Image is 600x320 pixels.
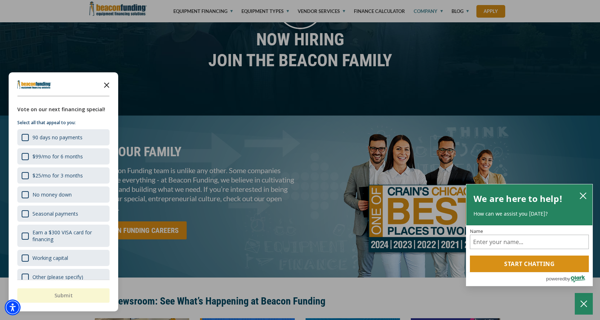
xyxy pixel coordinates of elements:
[17,186,110,203] div: No money down
[32,210,78,217] div: Seasonal payments
[17,105,110,113] div: Vote on our next financing special!
[32,254,68,261] div: Working capital
[32,274,83,280] div: Other (please specify)
[575,293,593,315] button: Close Chatbox
[470,229,589,234] label: Name
[546,272,592,286] a: Powered by Olark - open in a new tab
[32,229,105,243] div: Earn a $300 VISA card for financing
[32,191,72,198] div: No money down
[9,72,118,311] div: Survey
[17,288,110,303] button: Submit
[17,129,110,145] div: 90 days no payments
[474,191,563,206] h2: We are here to help!
[99,77,114,92] button: Close the survey
[17,269,110,285] div: Other (please specify)
[32,172,83,179] div: $25/mo for 3 months
[17,250,110,266] div: Working capital
[470,235,589,249] input: Name
[466,184,593,286] div: olark chatbox
[546,274,565,283] span: powered
[17,148,110,164] div: $99/mo for 6 months
[17,167,110,184] div: $25/mo for 3 months
[32,153,83,160] div: $99/mo for 6 months
[17,80,51,89] img: Company logo
[32,134,83,141] div: 90 days no payments
[565,274,570,283] span: by
[5,299,21,315] div: Accessibility Menu
[474,210,585,217] p: How can we assist you [DATE]?
[17,119,110,126] p: Select all that appeal to you:
[17,206,110,222] div: Seasonal payments
[577,190,589,201] button: close chatbox
[470,256,589,272] button: Start chatting
[17,225,110,247] div: Earn a $300 VISA card for financing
